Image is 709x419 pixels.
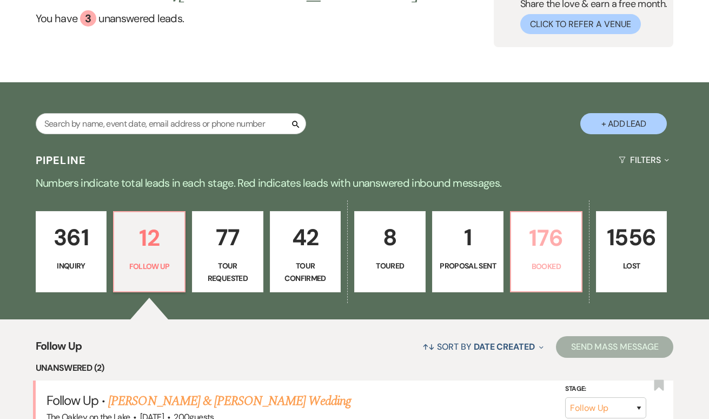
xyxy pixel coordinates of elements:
p: Proposal Sent [439,260,496,272]
a: 8Toured [354,211,426,292]
button: Filters [614,146,673,174]
a: 361Inquiry [36,211,107,292]
a: You have 3 unanswered leads. [36,10,429,27]
a: 1556Lost [596,211,667,292]
span: Date Created [474,341,535,352]
p: 42 [277,219,334,256]
a: 176Booked [510,211,582,292]
p: Lost [603,260,660,272]
p: Booked [518,260,575,272]
input: Search by name, event date, email address or phone number [36,113,306,134]
p: 12 [121,220,178,256]
li: Unanswered (2) [36,361,674,375]
p: 176 [518,220,575,256]
button: Click to Refer a Venue [520,14,641,34]
a: 42Tour Confirmed [270,211,341,292]
h3: Pipeline [36,153,87,168]
label: Stage: [565,383,646,395]
p: 1556 [603,219,660,256]
p: 77 [199,219,256,256]
a: [PERSON_NAME] & [PERSON_NAME] Wedding [108,391,350,411]
p: 1 [439,219,496,256]
p: Inquiry [43,260,100,272]
button: Send Mass Message [556,336,674,358]
span: ↑↓ [422,341,435,352]
p: Toured [361,260,419,272]
a: 77Tour Requested [192,211,263,292]
p: 361 [43,219,100,256]
a: 1Proposal Sent [432,211,503,292]
button: + Add Lead [580,113,667,134]
p: Tour Confirmed [277,260,334,284]
a: 12Follow Up [113,211,185,292]
button: Sort By Date Created [418,332,548,361]
span: Follow Up [36,338,82,361]
p: 8 [361,219,419,256]
p: Tour Requested [199,260,256,284]
span: Follow Up [47,392,98,409]
div: 3 [80,10,96,27]
p: Follow Up [121,260,178,272]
